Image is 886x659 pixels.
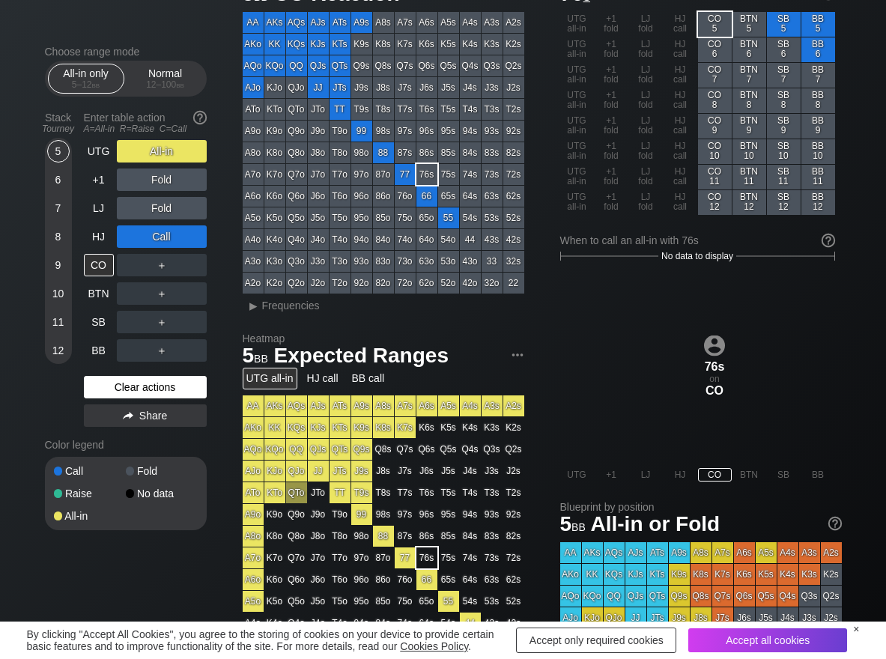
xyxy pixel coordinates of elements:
div: BTN 6 [732,37,766,62]
div: T4o [330,229,351,250]
div: 8 [47,225,70,248]
div: 10 [47,282,70,305]
div: A8o [243,142,264,163]
div: BB 11 [801,165,835,189]
div: J3s [482,77,503,98]
div: ATs [330,12,351,33]
span: bb [92,79,100,90]
div: 72o [395,273,416,294]
div: J4s [460,77,481,98]
div: KQo [264,55,285,76]
span: 5 [240,344,270,369]
div: 44 [460,229,481,250]
div: SB 7 [767,63,801,88]
div: 54s [460,207,481,228]
div: Q7o [286,164,307,185]
div: 87s [395,142,416,163]
div: 86s [416,142,437,163]
div: HJ call [664,12,697,37]
img: icon-avatar.b40e07d9.svg [704,335,725,356]
div: 32s [503,251,524,272]
div: BTN [84,282,114,305]
div: A9s [351,12,372,33]
div: 82s [503,142,524,163]
div: UTG [84,140,114,163]
div: K4o [264,229,285,250]
div: T7o [330,164,351,185]
div: 93o [351,251,372,272]
div: HJ call [664,139,697,164]
div: T8s [373,99,394,120]
div: 94s [460,121,481,142]
div: SB 10 [767,139,801,164]
div: K2s [503,34,524,55]
div: K9s [351,34,372,55]
div: CO 8 [698,88,732,113]
div: A5o [243,207,264,228]
div: J9o [308,121,329,142]
div: T9s [351,99,372,120]
div: A6s [416,12,437,33]
div: J3o [308,251,329,272]
div: +1 fold [595,190,628,215]
div: ＋ [117,339,207,362]
div: 12 – 100 [134,79,197,90]
div: 43s [482,229,503,250]
div: Normal [131,64,200,93]
div: 93s [482,121,503,142]
div: 76s [698,359,732,373]
div: UTG all-in [560,12,594,37]
div: A4s [460,12,481,33]
div: HJ call [664,114,697,139]
div: Call [54,466,126,476]
div: Clear actions [84,376,207,398]
div: AKs [264,395,285,416]
div: T9o [330,121,351,142]
div: A3o [243,251,264,272]
div: ＋ [117,254,207,276]
div: J2o [308,273,329,294]
a: Cookies Policy [400,640,468,652]
div: +1 fold [595,63,628,88]
div: 86o [373,186,394,207]
div: LJ fold [629,12,663,37]
div: CO 7 [698,63,732,88]
div: J5s [438,77,459,98]
div: Q7s [395,55,416,76]
div: HJ call [664,190,697,215]
img: help.32db89a4.svg [192,109,208,126]
div: T2s [503,99,524,120]
div: SB 12 [767,190,801,215]
div: CO 9 [698,114,732,139]
div: J8s [373,77,394,98]
div: T4s [460,99,481,120]
div: HJ call [664,88,697,113]
div: AJo [243,77,264,98]
div: J9s [351,77,372,98]
div: UTG all-in [560,114,594,139]
div: 92o [351,273,372,294]
div: SB [84,311,114,333]
div: K8s [373,34,394,55]
div: +1 fold [595,165,628,189]
div: A6o [243,186,264,207]
div: K5s [438,34,459,55]
div: 65s [438,186,459,207]
div: KQs [286,34,307,55]
div: A3s [482,12,503,33]
div: A2s [503,12,524,33]
div: QQ [286,55,307,76]
div: J7s [395,77,416,98]
div: SB 8 [767,88,801,113]
div: BTN 12 [732,190,766,215]
div: T3s [482,99,503,120]
div: ▸ [244,297,264,315]
div: ＋ [117,282,207,305]
div: SB 9 [767,114,801,139]
div: QTs [330,55,351,76]
div: +1 fold [595,37,628,62]
div: QJo [286,77,307,98]
div: 43o [460,251,481,272]
div: 52s [503,207,524,228]
div: LJ fold [629,190,663,215]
